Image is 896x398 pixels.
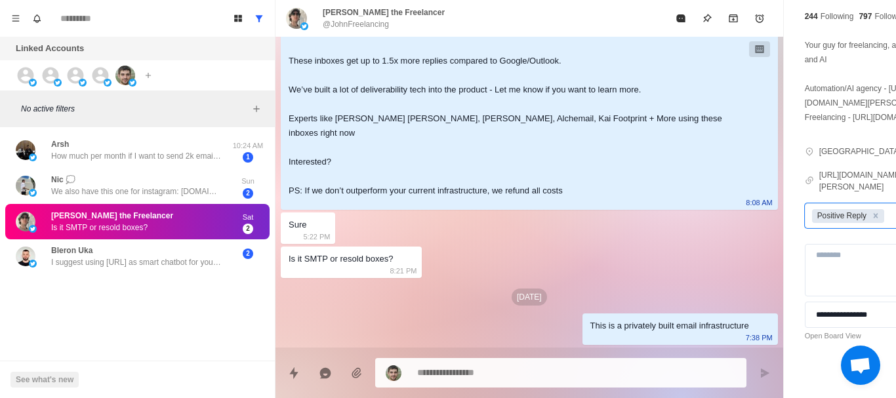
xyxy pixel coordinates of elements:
[289,10,749,198] div: You sending cold emails? We’ve engineered a private infrastructure from scratch optimized to land...
[51,256,222,268] p: I suggest using [URL] as smart chatbot for you website.
[281,360,307,386] button: Quick replies
[746,195,772,210] p: 8:08 AM
[21,103,249,115] p: No active filters
[289,252,393,266] div: Is it SMTP or resold boxes?
[813,209,868,223] div: Positive Reply
[512,289,547,306] p: [DATE]
[232,212,264,223] p: Sat
[249,8,270,29] button: Show all conversations
[29,189,37,197] img: picture
[300,22,308,30] img: picture
[51,174,75,186] p: Nic 💭
[243,188,253,199] span: 2
[720,5,746,31] button: Archive
[29,225,37,233] img: picture
[51,186,222,197] p: We also have this one for instagram: [DOMAIN_NAME][URL] This one for LinkedIn: [DOMAIN_NAME][URL]...
[29,153,37,161] img: picture
[859,10,872,22] p: 797
[805,10,818,22] p: 244
[29,79,37,87] img: picture
[79,79,87,87] img: picture
[115,66,135,85] img: picture
[752,360,778,386] button: Send message
[140,68,156,83] button: Add account
[312,360,338,386] button: Reply with AI
[54,79,62,87] img: picture
[805,330,861,342] a: Open Board View
[16,176,35,195] img: picture
[51,210,173,222] p: [PERSON_NAME] the Freelancer
[232,176,264,187] p: Sun
[323,18,389,30] p: @JohnFreelancing
[249,101,264,117] button: Add filters
[10,372,79,388] button: See what's new
[26,8,47,29] button: Notifications
[286,8,307,29] img: picture
[104,79,112,87] img: picture
[129,79,136,87] img: picture
[29,260,37,268] img: picture
[746,330,773,345] p: 7:38 PM
[232,140,264,151] p: 10:24 AM
[5,8,26,29] button: Menu
[289,218,306,232] div: Sure
[390,264,417,278] p: 8:21 PM
[228,8,249,29] button: Board View
[746,5,773,31] button: Add reminder
[386,365,401,381] img: picture
[16,140,35,160] img: picture
[51,245,92,256] p: Bleron Uka
[16,212,35,231] img: picture
[51,138,69,150] p: Arsh
[16,247,35,266] img: picture
[694,5,720,31] button: Pin
[668,5,694,31] button: Mark as read
[243,249,253,259] span: 2
[841,346,880,385] div: Open chat
[243,152,253,163] span: 1
[590,319,749,333] div: This is a privately built email infrastructure
[304,229,331,244] p: 5:22 PM
[344,360,370,386] button: Add media
[51,222,148,233] p: Is it SMTP or resold boxes?
[16,42,84,55] p: Linked Accounts
[51,150,222,162] p: How much per month if I want to send 2k emails daily
[323,7,445,18] p: [PERSON_NAME] the Freelancer
[821,10,854,22] p: Following
[868,209,883,223] div: Remove Positive Reply
[243,224,253,234] span: 2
